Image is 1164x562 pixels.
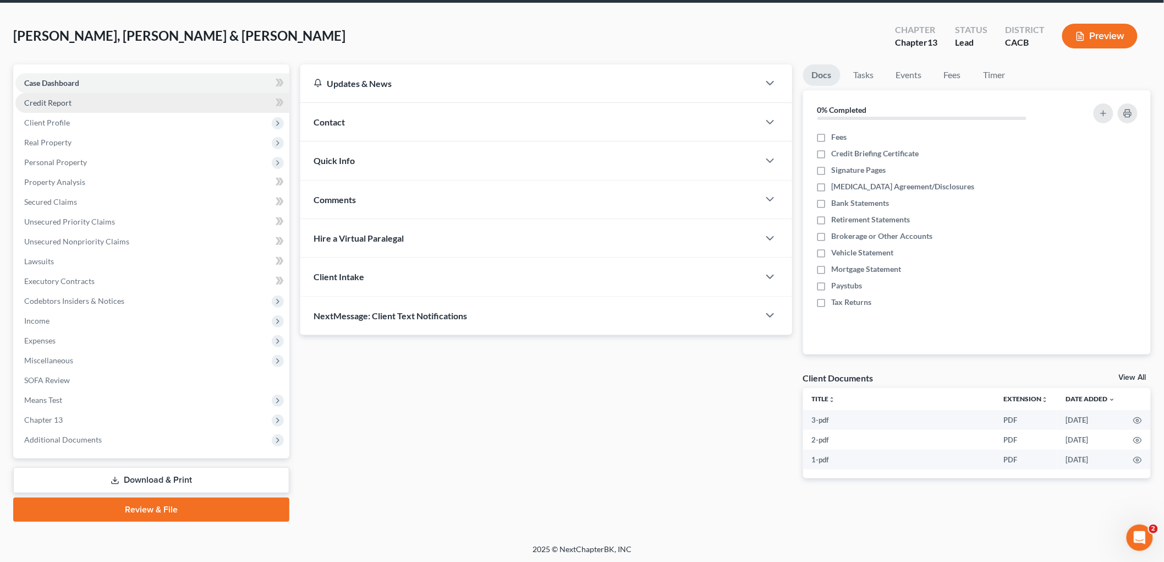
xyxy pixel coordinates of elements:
[15,192,289,212] a: Secured Claims
[832,297,872,308] span: Tax Returns
[995,410,1057,430] td: PDF
[15,271,289,291] a: Executory Contracts
[24,177,85,187] span: Property Analysis
[13,28,345,43] span: [PERSON_NAME], [PERSON_NAME] & [PERSON_NAME]
[1005,36,1045,49] div: CACB
[24,157,87,167] span: Personal Property
[1119,374,1146,381] a: View All
[927,37,937,47] span: 13
[832,280,863,291] span: Paystubs
[314,233,404,243] span: Hire a Virtual Paralegal
[24,257,54,266] span: Lawsuits
[995,430,1057,450] td: PDF
[803,372,874,384] div: Client Documents
[803,450,996,470] td: 1-pdf
[15,370,289,390] a: SOFA Review
[832,148,919,159] span: Credit Briefing Certificate
[812,395,836,403] a: Titleunfold_more
[24,296,124,305] span: Codebtors Insiders & Notices
[955,24,987,36] div: Status
[1005,24,1045,36] div: District
[803,430,996,450] td: 2-pdf
[314,117,345,127] span: Contact
[24,435,102,444] span: Additional Documents
[24,276,95,286] span: Executory Contracts
[314,194,356,205] span: Comments
[24,395,62,405] span: Means Test
[1062,24,1138,48] button: Preview
[15,232,289,252] a: Unsecured Nonpriority Claims
[24,375,70,385] span: SOFA Review
[24,316,50,325] span: Income
[1066,395,1116,403] a: Date Added expand_more
[895,36,937,49] div: Chapter
[24,217,115,226] span: Unsecured Priority Claims
[895,24,937,36] div: Chapter
[955,36,987,49] div: Lead
[13,498,289,522] a: Review & File
[887,64,931,86] a: Events
[832,231,933,242] span: Brokerage or Other Accounts
[314,310,467,321] span: NextMessage: Client Text Notifications
[1004,395,1048,403] a: Extensionunfold_more
[15,252,289,271] a: Lawsuits
[1109,396,1116,403] i: expand_more
[832,264,902,275] span: Mortgage Statement
[314,155,355,166] span: Quick Info
[832,181,975,192] span: [MEDICAL_DATA] Agreement/Disclosures
[1057,430,1124,450] td: [DATE]
[24,118,70,127] span: Client Profile
[832,165,886,176] span: Signature Pages
[829,396,836,403] i: unfold_more
[1149,525,1158,533] span: 2
[845,64,883,86] a: Tasks
[314,78,746,89] div: Updates & News
[1057,450,1124,470] td: [DATE]
[314,271,364,282] span: Client Intake
[975,64,1014,86] a: Timer
[24,98,72,107] span: Credit Report
[15,93,289,113] a: Credit Report
[24,336,56,345] span: Expenses
[803,64,841,86] a: Docs
[1127,525,1153,551] iframe: Intercom live chat
[24,138,72,147] span: Real Property
[24,356,73,365] span: Miscellaneous
[1042,396,1048,403] i: unfold_more
[24,237,129,246] span: Unsecured Nonpriority Claims
[832,214,910,225] span: Retirement Statements
[817,105,867,114] strong: 0% Completed
[13,467,289,493] a: Download & Print
[832,247,894,258] span: Vehicle Statement
[803,410,996,430] td: 3-pdf
[15,212,289,232] a: Unsecured Priority Claims
[832,198,890,209] span: Bank Statements
[832,132,847,143] span: Fees
[24,78,79,88] span: Case Dashboard
[15,172,289,192] a: Property Analysis
[1057,410,1124,430] td: [DATE]
[24,415,63,424] span: Chapter 13
[24,197,77,206] span: Secured Claims
[935,64,970,86] a: Fees
[995,450,1057,470] td: PDF
[15,73,289,93] a: Case Dashboard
